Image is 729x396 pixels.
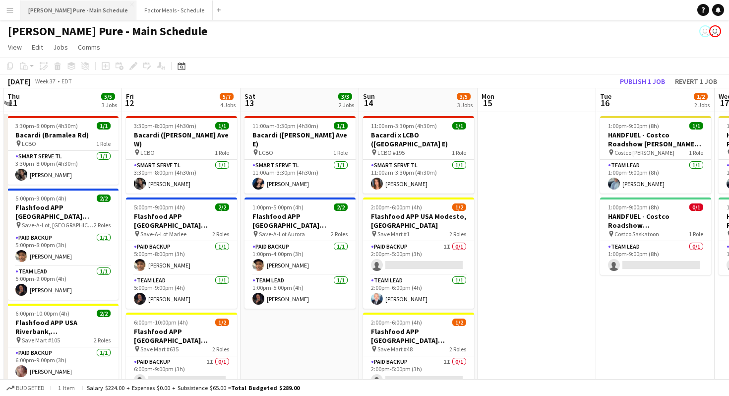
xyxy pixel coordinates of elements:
[220,93,234,100] span: 5/7
[371,319,422,326] span: 2:00pm-6:00pm (4h)
[363,241,474,275] app-card-role: Paid Backup1I0/12:00pm-5:00pm (3h)
[8,43,22,52] span: View
[689,230,703,238] span: 1 Role
[215,319,229,326] span: 1/2
[600,131,711,148] h3: HANDFUEL - Costco Roadshow [PERSON_NAME], [GEOGRAPHIC_DATA]
[94,336,111,344] span: 2 Roles
[97,310,111,317] span: 2/2
[7,131,119,139] h3: Bacardi (Bramalea Rd)
[126,356,237,390] app-card-role: Paid Backup1I0/16:00pm-9:00pm (3h)
[689,149,703,156] span: 1 Role
[126,212,237,230] h3: Flashfood APP [GEOGRAPHIC_DATA] [GEOGRAPHIC_DATA], [GEOGRAPHIC_DATA]
[22,336,60,344] span: Save Mart #105
[49,41,72,54] a: Jobs
[694,101,710,109] div: 2 Jobs
[134,203,185,211] span: 5:00pm-9:00pm (4h)
[126,116,237,194] div: 3:30pm-8:00pm (4h30m)1/1Bacardi ([PERSON_NAME] Ave W) LCBO1 RoleSmart Serve TL1/13:30pm-8:00pm (4...
[363,275,474,309] app-card-role: Team Lead1/12:00pm-6:00pm (4h)[PERSON_NAME]
[8,24,207,39] h1: [PERSON_NAME] Pure - Main Schedule
[244,160,356,194] app-card-role: Smart Serve TL1/111:00am-3:30pm (4h30m)[PERSON_NAME]
[244,212,356,230] h3: Flashfood APP [GEOGRAPHIC_DATA] [GEOGRAPHIC_DATA], [GEOGRAPHIC_DATA]
[4,41,26,54] a: View
[614,149,674,156] span: Costco [PERSON_NAME]
[614,230,659,238] span: Costco Saskatoon
[363,212,474,230] h3: Flashfood APP USA Modesto, [GEOGRAPHIC_DATA]
[97,195,111,202] span: 2/2
[377,149,405,156] span: LCBO #195
[252,122,318,130] span: 11:00am-3:30pm (4h30m)
[32,43,43,52] span: Edit
[671,75,721,88] button: Revert 1 job
[126,92,134,101] span: Fri
[126,241,237,275] app-card-role: Paid Backup1/15:00pm-8:00pm (3h)[PERSON_NAME]
[78,43,100,52] span: Comms
[134,122,196,130] span: 3:30pm-8:00pm (4h30m)
[362,97,375,109] span: 14
[5,383,46,394] button: Budgeted
[480,97,494,109] span: 15
[6,97,20,109] span: 11
[689,122,703,130] span: 1/1
[363,327,474,345] h3: Flashfood APP [GEOGRAPHIC_DATA] [GEOGRAPHIC_DATA], [GEOGRAPHIC_DATA]
[7,92,20,101] span: Thu
[452,203,466,211] span: 1/2
[15,195,66,202] span: 5:00pm-9:00pm (4h)
[600,116,711,194] app-job-card: 1:00pm-9:00pm (8h)1/1HANDFUEL - Costco Roadshow [PERSON_NAME], [GEOGRAPHIC_DATA] Costco [PERSON_N...
[449,345,466,353] span: 2 Roles
[689,203,703,211] span: 0/1
[244,131,356,148] h3: Bacardi ([PERSON_NAME] Ave E)
[452,149,466,156] span: 1 Role
[452,319,466,326] span: 1/2
[482,92,494,101] span: Mon
[101,93,115,100] span: 5/5
[616,75,669,88] button: Publish 1 job
[74,41,104,54] a: Comms
[363,131,474,148] h3: Bacardi x LCBO ([GEOGRAPHIC_DATA] E)
[96,140,111,147] span: 1 Role
[244,92,255,101] span: Sat
[126,198,237,309] app-job-card: 5:00pm-9:00pm (4h)2/2Flashfood APP [GEOGRAPHIC_DATA] [GEOGRAPHIC_DATA], [GEOGRAPHIC_DATA] Save-A-...
[363,116,474,194] div: 11:00am-3:30pm (4h30m)1/1Bacardi x LCBO ([GEOGRAPHIC_DATA] E) LCBO #1951 RoleSmart Serve TL1/111:...
[7,203,119,221] h3: Flashfood APP [GEOGRAPHIC_DATA] [GEOGRAPHIC_DATA], [GEOGRAPHIC_DATA]
[7,347,119,381] app-card-role: Paid Backup1/16:00pm-9:00pm (3h)[PERSON_NAME]
[333,149,348,156] span: 1 Role
[244,198,356,309] app-job-card: 1:00pm-5:00pm (4h)2/2Flashfood APP [GEOGRAPHIC_DATA] [GEOGRAPHIC_DATA], [GEOGRAPHIC_DATA] Save-A-...
[244,241,356,275] app-card-role: Paid Backup1/11:00pm-4:00pm (3h)[PERSON_NAME]
[53,43,68,52] span: Jobs
[371,122,437,130] span: 11:00am-3:30pm (4h30m)
[243,97,255,109] span: 13
[33,77,58,85] span: Week 37
[457,93,471,100] span: 3/5
[140,149,155,156] span: LCBO
[363,92,375,101] span: Sun
[699,25,711,37] app-user-avatar: Leticia Fayzano
[126,160,237,194] app-card-role: Smart Serve TL1/13:30pm-8:00pm (4h30m)[PERSON_NAME]
[244,116,356,194] div: 11:00am-3:30pm (4h30m)1/1Bacardi ([PERSON_NAME] Ave E) LCBO1 RoleSmart Serve TL1/111:00am-3:30pm ...
[7,116,119,185] div: 3:30pm-8:00pm (4h30m)1/1Bacardi (Bramalea Rd) LCBO1 RoleSmart Serve TL1/13:30pm-8:00pm (4h30m)[PE...
[61,77,72,85] div: EDT
[140,345,179,353] span: Save Mart #635
[220,101,236,109] div: 4 Jobs
[599,97,611,109] span: 16
[600,198,711,275] app-job-card: 1:00pm-9:00pm (8h)0/1HANDFUEL - Costco Roadshow [GEOGRAPHIC_DATA], [GEOGRAPHIC_DATA] Costco Saska...
[97,122,111,130] span: 1/1
[124,97,134,109] span: 12
[339,101,354,109] div: 2 Jobs
[7,189,119,300] app-job-card: 5:00pm-9:00pm (4h)2/2Flashfood APP [GEOGRAPHIC_DATA] [GEOGRAPHIC_DATA], [GEOGRAPHIC_DATA] Save-A-...
[22,140,36,147] span: LCBO
[363,160,474,194] app-card-role: Smart Serve TL1/111:00am-3:30pm (4h30m)[PERSON_NAME]
[134,319,188,326] span: 6:00pm-10:00pm (4h)
[371,203,422,211] span: 2:00pm-6:00pm (4h)
[126,275,237,309] app-card-role: Team Lead1/15:00pm-9:00pm (4h)[PERSON_NAME]
[215,149,229,156] span: 1 Role
[126,131,237,148] h3: Bacardi ([PERSON_NAME] Ave W)
[7,232,119,266] app-card-role: Paid Backup1/15:00pm-8:00pm (3h)[PERSON_NAME]
[600,212,711,230] h3: HANDFUEL - Costco Roadshow [GEOGRAPHIC_DATA], [GEOGRAPHIC_DATA]
[600,241,711,275] app-card-role: Team Lead0/11:00pm-9:00pm (8h)
[16,385,45,392] span: Budgeted
[259,149,273,156] span: LCBO
[28,41,47,54] a: Edit
[457,101,473,109] div: 3 Jobs
[94,221,111,229] span: 2 Roles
